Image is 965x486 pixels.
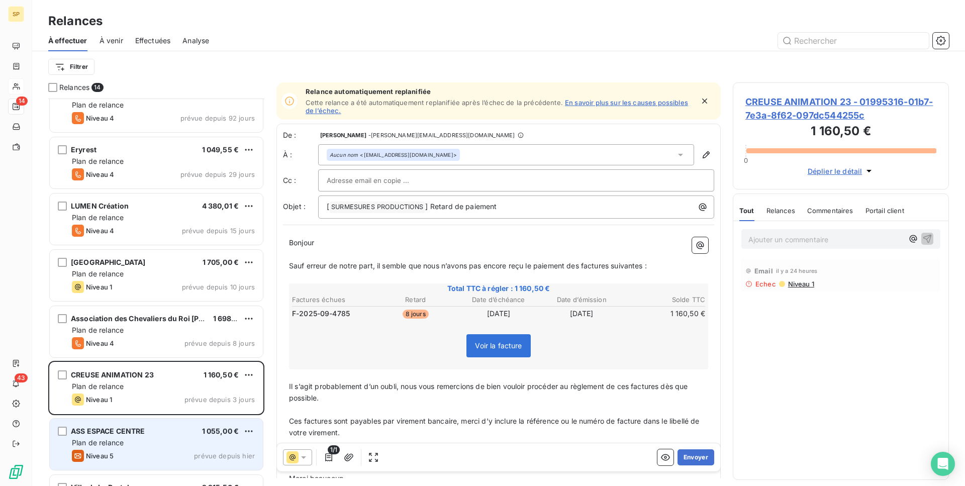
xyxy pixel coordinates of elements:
[368,132,515,138] span: - [PERSON_NAME][EMAIL_ADDRESS][DOMAIN_NAME]
[202,202,239,210] span: 4 380,01 €
[330,151,358,158] em: Aucun nom
[72,382,124,391] span: Plan de relance
[72,213,124,222] span: Plan de relance
[778,33,929,49] input: Rechercher
[204,370,239,379] span: 1 160,50 €
[202,427,239,435] span: 1 055,00 €
[766,207,795,215] span: Relances
[931,452,955,476] div: Open Intercom Messenger
[72,269,124,278] span: Plan de relance
[86,339,114,347] span: Niveau 4
[292,309,350,319] span: F-2025-09-4785
[289,417,702,437] span: Ces factures sont payables par virement bancaire, merci d'y inclure la référence ou le numéro de ...
[328,445,340,454] span: 1/1
[865,207,904,215] span: Portail client
[72,438,124,447] span: Plan de relance
[289,474,344,482] span: Merci beaucoup
[16,96,28,106] span: 14
[403,310,429,319] span: 8 jours
[327,202,329,211] span: [
[71,145,96,154] span: Eryrest
[425,202,497,211] span: ] Retard de paiement
[306,99,563,107] span: Cette relance a été automatiquement replanifiée après l’échec de la précédente.
[8,6,24,22] div: SP
[541,308,623,319] td: [DATE]
[86,227,114,235] span: Niveau 4
[624,295,706,305] th: Solde TTC
[180,114,255,122] span: prévue depuis 92 jours
[739,207,754,215] span: Tout
[283,150,318,160] label: À :
[72,326,124,334] span: Plan de relance
[202,145,239,154] span: 1 049,55 €
[624,308,706,319] td: 1 160,50 €
[320,132,366,138] span: [PERSON_NAME]
[807,207,853,215] span: Commentaires
[86,170,114,178] span: Niveau 4
[776,268,817,274] span: il y a 24 heures
[184,396,255,404] span: prévue depuis 3 jours
[86,452,114,460] span: Niveau 5
[744,156,748,164] span: 0
[48,12,103,30] h3: Relances
[754,267,773,275] span: Email
[283,202,306,211] span: Objet :
[289,382,690,402] span: Il s’agit probablement d’un oubli, nous vous remercions de bien vouloir procéder au règlement de ...
[182,36,209,46] span: Analyse
[180,170,255,178] span: prévue depuis 29 jours
[72,157,124,165] span: Plan de relance
[71,314,252,323] span: Association des Chevaliers du Roi [PERSON_NAME]
[475,341,522,350] span: Voir la facture
[808,166,862,176] span: Déplier le détail
[71,202,129,210] span: LUMEN Création
[306,87,694,95] span: Relance automatiquement replanifiée
[283,130,318,140] span: De :
[292,295,373,305] th: Factures échues
[283,175,318,185] label: Cc :
[135,36,171,46] span: Effectuées
[330,202,425,213] span: SURMESURES PRODUCTIONS
[213,314,248,323] span: 1 698,10 €
[71,370,154,379] span: CREUSE ANIMATION 23
[48,36,87,46] span: À effectuer
[71,427,145,435] span: ASS ESPACE CENTRE
[48,59,94,75] button: Filtrer
[182,283,255,291] span: prévue depuis 10 jours
[86,283,112,291] span: Niveau 1
[541,295,623,305] th: Date d’émission
[15,373,28,382] span: 43
[291,283,707,294] span: Total TTC à régler : 1 160,50 €
[59,82,89,92] span: Relances
[203,258,239,266] span: 1 705,00 €
[330,151,457,158] div: <[EMAIL_ADDRESS][DOMAIN_NAME]>
[745,122,936,142] h3: 1 160,50 €
[374,295,456,305] th: Retard
[184,339,255,347] span: prévue depuis 8 jours
[327,173,435,188] input: Adresse email en copie ...
[289,238,314,247] span: Bonjour
[805,165,878,177] button: Déplier le détail
[182,227,255,235] span: prévue depuis 15 jours
[71,258,146,266] span: [GEOGRAPHIC_DATA]
[755,280,776,288] span: Echec
[457,308,539,319] td: [DATE]
[787,280,814,288] span: Niveau 1
[100,36,123,46] span: À venir
[678,449,714,465] button: Envoyer
[86,114,114,122] span: Niveau 4
[8,464,24,480] img: Logo LeanPay
[194,452,255,460] span: prévue depuis hier
[306,99,688,115] a: En savoir plus sur les causes possibles de l’échec.
[745,95,936,122] span: CREUSE ANIMATION 23 - 01995316-01b7-7e3a-8f62-097dc544255c
[289,261,647,270] span: Sauf erreur de notre part, il semble que nous n’avons pas encore reçu le paiement des factures su...
[457,295,539,305] th: Date d’échéance
[86,396,112,404] span: Niveau 1
[48,99,264,486] div: grid
[72,101,124,109] span: Plan de relance
[91,83,103,92] span: 14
